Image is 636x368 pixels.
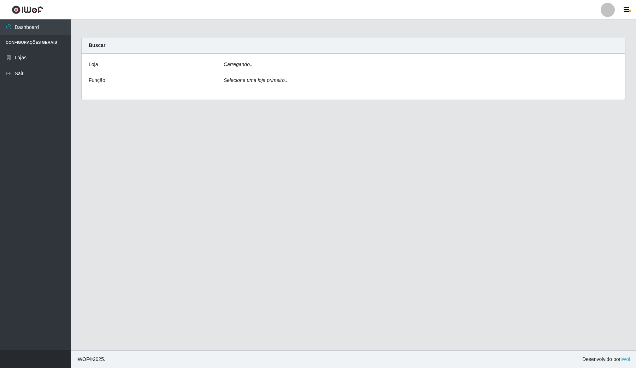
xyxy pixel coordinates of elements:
[76,356,105,363] span: © 2025 .
[224,77,289,83] i: Selecione uma loja primeiro...
[89,77,105,84] label: Função
[224,61,254,67] i: Carregando...
[620,356,630,362] a: iWof
[76,356,89,362] span: IWOF
[89,42,105,48] strong: Buscar
[89,61,98,68] label: Loja
[12,5,43,14] img: CoreUI Logo
[582,356,630,363] span: Desenvolvido por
